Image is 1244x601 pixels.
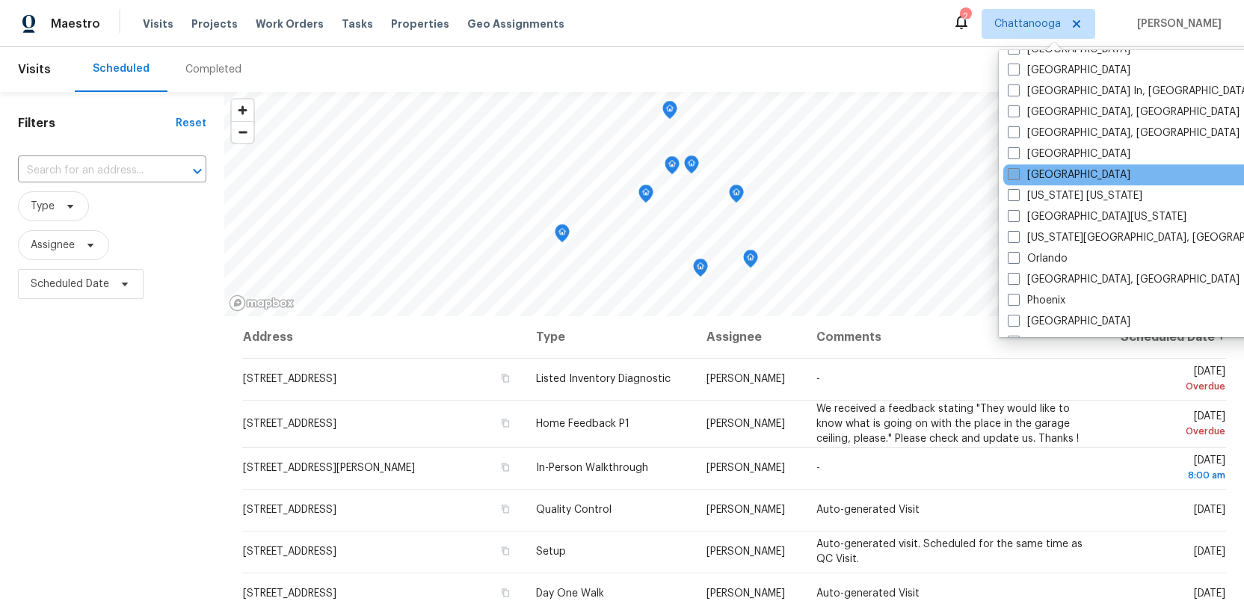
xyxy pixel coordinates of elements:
[1112,424,1225,439] div: Overdue
[243,505,336,515] span: [STREET_ADDRESS]
[1008,314,1130,329] label: [GEOGRAPHIC_DATA]
[524,316,695,358] th: Type
[232,99,253,121] button: Zoom in
[93,61,150,76] div: Scheduled
[243,463,415,473] span: [STREET_ADDRESS][PERSON_NAME]
[243,588,336,599] span: [STREET_ADDRESS]
[1112,411,1225,439] span: [DATE]
[176,116,206,131] div: Reset
[1008,63,1130,78] label: [GEOGRAPHIC_DATA]
[804,316,1100,358] th: Comments
[1008,126,1240,141] label: [GEOGRAPHIC_DATA], [GEOGRAPHIC_DATA]
[1008,272,1240,287] label: [GEOGRAPHIC_DATA], [GEOGRAPHIC_DATA]
[499,460,512,474] button: Copy Address
[816,463,820,473] span: -
[994,16,1061,31] span: Chattanooga
[1008,147,1130,161] label: [GEOGRAPHIC_DATA]
[536,463,648,473] span: In-Person Walkthrough
[499,586,512,600] button: Copy Address
[684,155,699,179] div: Map marker
[1194,588,1225,599] span: [DATE]
[816,374,820,384] span: -
[706,588,785,599] span: [PERSON_NAME]
[1112,455,1225,483] span: [DATE]
[499,544,512,558] button: Copy Address
[243,546,336,557] span: [STREET_ADDRESS]
[31,238,75,253] span: Assignee
[816,505,920,515] span: Auto-generated Visit
[693,259,708,282] div: Map marker
[1112,379,1225,394] div: Overdue
[18,159,164,182] input: Search for an address...
[960,9,970,24] div: 2
[342,19,373,29] span: Tasks
[662,101,677,124] div: Map marker
[706,463,785,473] span: [PERSON_NAME]
[706,505,785,515] span: [PERSON_NAME]
[1008,188,1142,203] label: [US_STATE] [US_STATE]
[256,16,324,31] span: Work Orders
[185,62,241,77] div: Completed
[695,316,804,358] th: Assignee
[555,224,570,247] div: Map marker
[638,185,653,208] div: Map marker
[1100,316,1226,358] th: Scheduled Date ↑
[536,546,566,557] span: Setup
[499,502,512,516] button: Copy Address
[499,372,512,385] button: Copy Address
[536,374,671,384] span: Listed Inventory Diagnostic
[665,156,680,179] div: Map marker
[743,250,758,273] div: Map marker
[224,92,1244,316] canvas: Map
[499,416,512,430] button: Copy Address
[18,116,176,131] h1: Filters
[1112,366,1225,394] span: [DATE]
[1008,209,1186,224] label: [GEOGRAPHIC_DATA][US_STATE]
[816,588,920,599] span: Auto-generated Visit
[706,374,785,384] span: [PERSON_NAME]
[1194,505,1225,515] span: [DATE]
[536,588,604,599] span: Day One Walk
[191,16,238,31] span: Projects
[1008,167,1130,182] label: [GEOGRAPHIC_DATA]
[1194,546,1225,557] span: [DATE]
[1008,335,1240,350] label: [GEOGRAPHIC_DATA], [GEOGRAPHIC_DATA]
[187,161,208,182] button: Open
[242,316,524,358] th: Address
[31,277,109,292] span: Scheduled Date
[816,404,1079,444] span: We received a feedback stating "They would like to know what is going on with the place in the ga...
[143,16,173,31] span: Visits
[706,419,785,429] span: [PERSON_NAME]
[536,505,612,515] span: Quality Control
[706,546,785,557] span: [PERSON_NAME]
[31,199,55,214] span: Type
[729,185,744,208] div: Map marker
[232,122,253,143] span: Zoom out
[467,16,564,31] span: Geo Assignments
[243,419,336,429] span: [STREET_ADDRESS]
[1131,16,1222,31] span: [PERSON_NAME]
[18,53,51,86] span: Visits
[1008,251,1068,266] label: Orlando
[816,539,1083,564] span: Auto-generated visit. Scheduled for the same time as QC Visit.
[232,121,253,143] button: Zoom out
[51,16,100,31] span: Maestro
[243,374,336,384] span: [STREET_ADDRESS]
[1008,105,1240,120] label: [GEOGRAPHIC_DATA], [GEOGRAPHIC_DATA]
[1112,468,1225,483] div: 8:00 am
[536,419,629,429] span: Home Feedback P1
[1008,293,1065,308] label: Phoenix
[391,16,449,31] span: Properties
[229,295,295,312] a: Mapbox homepage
